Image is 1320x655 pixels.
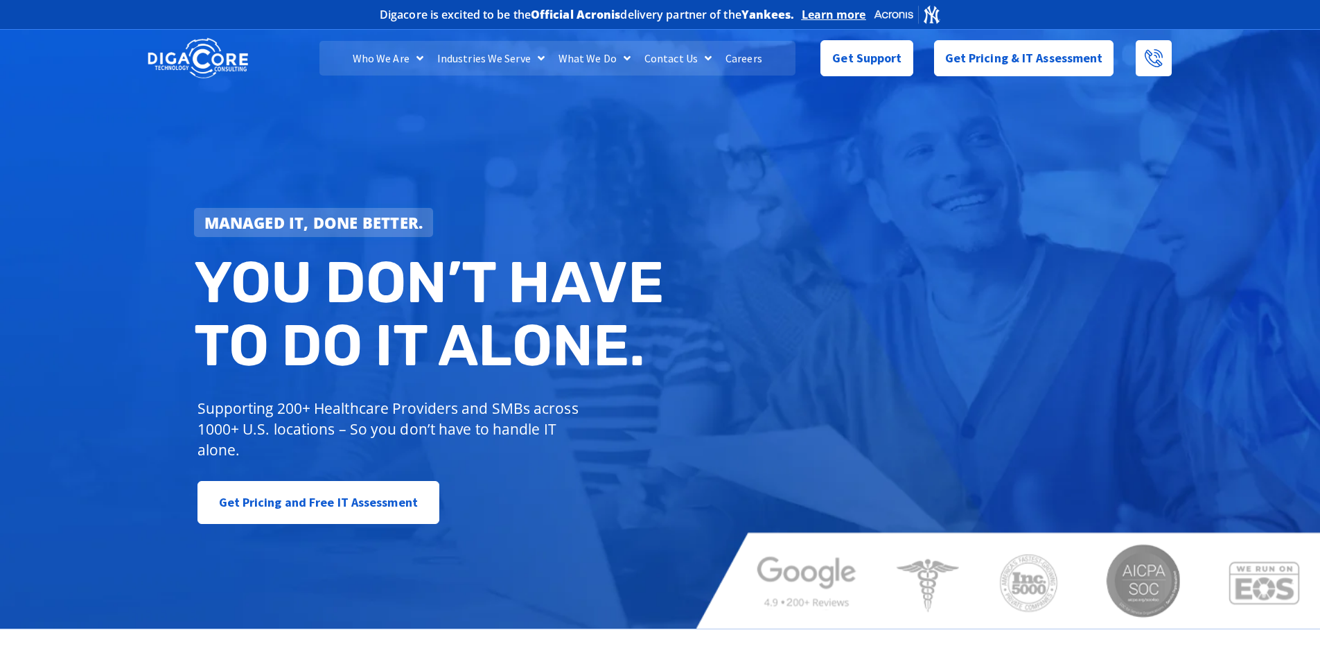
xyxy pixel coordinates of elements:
[197,481,439,524] a: Get Pricing and Free IT Assessment
[197,398,585,460] p: Supporting 200+ Healthcare Providers and SMBs across 1000+ U.S. locations – So you don’t have to ...
[637,41,719,76] a: Contact Us
[741,7,795,22] b: Yankees.
[204,212,423,233] strong: Managed IT, done better.
[719,41,769,76] a: Careers
[934,40,1114,76] a: Get Pricing & IT Assessment
[194,208,434,237] a: Managed IT, done better.
[945,44,1103,72] span: Get Pricing & IT Assessment
[380,9,795,20] h2: Digacore is excited to be the delivery partner of the
[552,41,637,76] a: What We Do
[873,4,941,24] img: Acronis
[430,41,552,76] a: Industries We Serve
[802,8,866,21] a: Learn more
[832,44,901,72] span: Get Support
[346,41,430,76] a: Who We Are
[820,40,913,76] a: Get Support
[148,37,248,80] img: DigaCore Technology Consulting
[319,41,795,76] nav: Menu
[219,489,418,516] span: Get Pricing and Free IT Assessment
[194,251,671,378] h2: You don’t have to do IT alone.
[531,7,621,22] b: Official Acronis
